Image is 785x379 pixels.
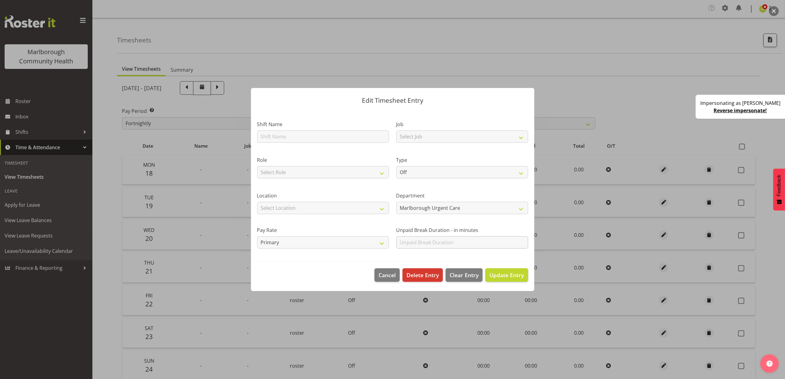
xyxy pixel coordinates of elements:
label: Role [257,156,389,164]
button: Update Entry [485,268,528,282]
button: Clear Entry [446,268,483,282]
input: Shift Name [257,130,389,143]
span: Update Entry [489,271,524,279]
p: Impersonating as [PERSON_NAME] [700,99,780,107]
label: Unpaid Break Duration - in minutes [396,226,528,234]
span: Clear Entry [450,271,479,279]
span: Feedback [776,175,782,196]
input: Unpaid Break Duration [396,236,528,249]
label: Job [396,121,528,128]
p: Edit Timesheet Entry [257,97,528,104]
button: Feedback - Show survey [773,169,785,210]
img: help-xxl-2.png [767,361,773,367]
label: Type [396,156,528,164]
button: Cancel [374,268,400,282]
label: Pay Rate [257,226,389,234]
a: Reverse impersonate! [714,107,767,114]
button: Delete Entry [403,268,443,282]
label: Location [257,192,389,199]
span: Delete Entry [407,271,439,279]
label: Shift Name [257,121,389,128]
span: Cancel [378,271,396,279]
label: Department [396,192,528,199]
